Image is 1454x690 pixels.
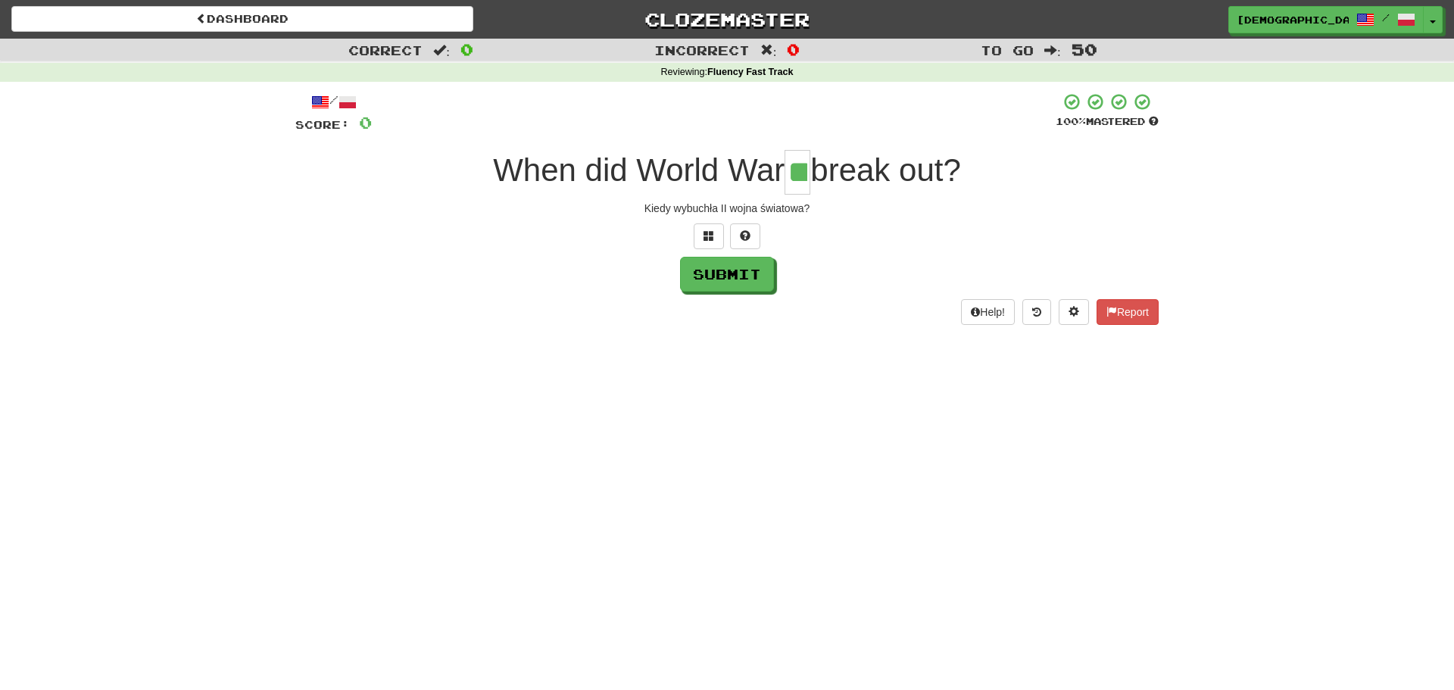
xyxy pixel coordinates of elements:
span: Score: [295,118,350,131]
button: Switch sentence to multiple choice alt+p [694,223,724,249]
span: Correct [348,42,423,58]
span: 100 % [1056,115,1086,127]
button: Single letter hint - you only get 1 per sentence and score half the points! alt+h [730,223,760,249]
span: To go [981,42,1034,58]
button: Submit [680,257,774,292]
button: Report [1097,299,1159,325]
a: Clozemaster [496,6,958,33]
span: : [1044,44,1061,57]
div: Mastered [1056,115,1159,129]
strong: Fluency Fast Track [707,67,793,77]
span: : [760,44,777,57]
span: 0 [460,40,473,58]
span: / [1382,12,1390,23]
button: Help! [961,299,1015,325]
span: When did World War [493,152,785,188]
div: Kiedy wybuchła II wojna światowa? [295,201,1159,216]
span: 0 [359,113,372,132]
div: / [295,92,372,111]
span: 0 [787,40,800,58]
span: Incorrect [654,42,750,58]
a: [DEMOGRAPHIC_DATA] / [1228,6,1424,33]
span: : [433,44,450,57]
button: Round history (alt+y) [1022,299,1051,325]
span: break out? [810,152,960,188]
a: Dashboard [11,6,473,32]
span: [DEMOGRAPHIC_DATA] [1237,13,1349,27]
span: 50 [1072,40,1097,58]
